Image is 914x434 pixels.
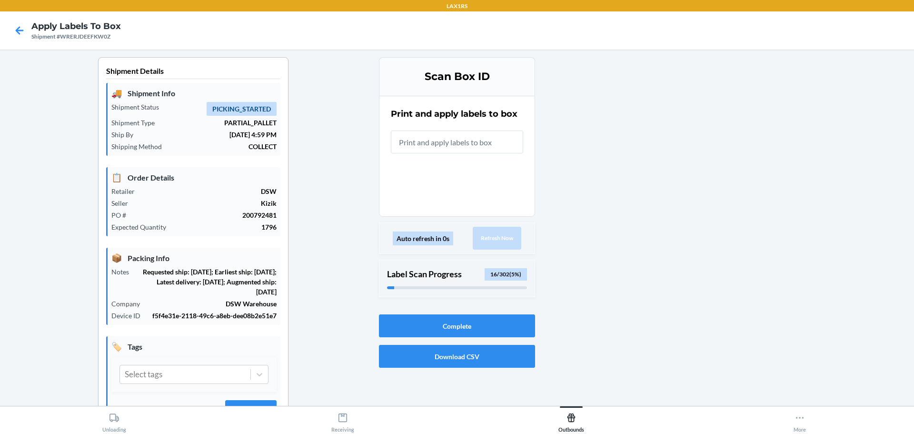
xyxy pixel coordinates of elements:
[111,252,122,264] span: 📦
[111,222,174,232] p: Expected Quantity
[485,268,527,281] div: 16 / 302 ( 5 %)
[174,222,277,232] p: 1796
[148,311,277,321] p: f5f4e31e-2118-49c6-a8eb-dee08b2e51e7
[31,20,121,32] h4: Apply Labels to Box
[111,102,167,112] p: Shipment Status
[111,87,277,100] p: Shipment Info
[393,232,453,245] div: Auto refresh in 0s
[558,409,584,433] div: Outbounds
[111,252,277,264] p: Packing Info
[473,227,521,250] button: Refresh Now
[148,299,277,309] p: DSW Warehouse
[141,130,277,140] p: [DATE] 4:59 PM
[391,108,517,120] h2: Print and apply labels to box
[111,340,277,353] p: Tags
[391,69,523,84] h3: Scan Box ID
[111,210,134,220] p: PO #
[331,409,354,433] div: Receiving
[111,311,148,321] p: Device ID
[134,210,277,220] p: 200792481
[225,400,277,423] button: Submit Tags
[137,267,277,297] p: Requested ship: [DATE]; Earliest ship: [DATE]; Latest delivery: [DATE]; Augmented ship: [DATE]
[111,87,122,100] span: 🚚
[111,267,137,277] p: Notes
[447,2,467,10] p: LAX1RS
[111,171,122,184] span: 📋
[111,299,148,309] p: Company
[111,198,136,208] p: Seller
[391,131,523,153] input: Print and apply labels to box
[142,186,277,196] p: DSW
[111,141,169,151] p: Shipping Method
[794,409,806,433] div: More
[106,65,280,79] p: Shipment Details
[111,130,141,140] p: Ship By
[685,406,914,433] button: More
[136,198,277,208] p: Kizik
[111,340,122,353] span: 🏷️
[387,268,462,281] p: Label Scan Progress
[111,186,142,196] p: Retailer
[111,118,162,128] p: Shipment Type
[228,406,457,433] button: Receiving
[379,345,535,368] button: Download CSV
[169,141,277,151] p: COLLECT
[162,118,277,128] p: PARTIAL_PALLET
[102,409,126,433] div: Unloading
[207,102,277,116] span: PICKING_STARTED
[111,171,277,184] p: Order Details
[457,406,685,433] button: Outbounds
[31,32,121,41] div: Shipment #WRERJDEEFKW0Z
[379,314,535,337] button: Complete
[125,368,162,381] div: Select tags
